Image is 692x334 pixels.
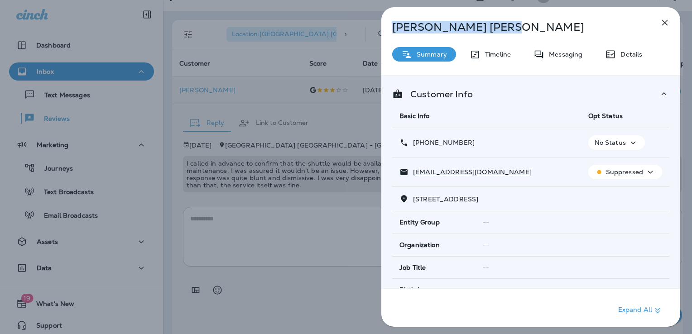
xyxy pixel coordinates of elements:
span: -- [483,218,489,226]
p: Suppressed [606,168,643,176]
p: Expand All [618,305,663,316]
span: -- [483,241,489,249]
span: Opt Status [588,112,623,120]
span: Job Title [399,264,426,272]
p: Summary [412,51,447,58]
p: No Status [595,139,626,146]
button: No Status [588,135,645,150]
button: Expand All [615,302,667,319]
span: Basic Info [399,112,429,120]
p: Customer Info [403,91,473,98]
span: -- [483,263,489,272]
button: Suppressed [588,165,662,179]
p: Timeline [481,51,511,58]
span: Birthday [399,286,427,294]
p: [PERSON_NAME] [PERSON_NAME] [392,21,639,33]
span: [STREET_ADDRESS] [413,195,478,203]
p: Details [616,51,642,58]
p: [PHONE_NUMBER] [408,139,475,146]
p: Messaging [544,51,582,58]
span: Organization [399,241,440,249]
p: [EMAIL_ADDRESS][DOMAIN_NAME] [408,168,532,176]
span: Entity Group [399,219,440,226]
span: -- [483,286,489,294]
